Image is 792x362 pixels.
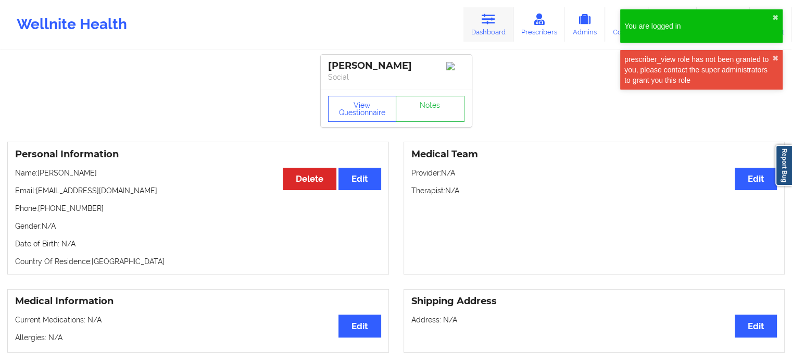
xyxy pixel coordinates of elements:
[735,168,777,190] button: Edit
[15,221,381,231] p: Gender: N/A
[15,185,381,196] p: Email: [EMAIL_ADDRESS][DOMAIN_NAME]
[15,315,381,325] p: Current Medications: N/A
[564,7,605,42] a: Admins
[15,256,381,267] p: Country Of Residence: [GEOGRAPHIC_DATA]
[338,168,381,190] button: Edit
[328,96,397,122] button: View Questionnaire
[624,54,772,85] div: prescriber_view role has not been granted to you, please contact the super administrators to gran...
[411,315,777,325] p: Address: N/A
[513,7,565,42] a: Prescribers
[328,72,464,82] p: Social
[735,315,777,337] button: Edit
[411,185,777,196] p: Therapist: N/A
[396,96,464,122] a: Notes
[338,315,381,337] button: Edit
[772,54,778,63] button: close
[15,332,381,343] p: Allergies: N/A
[605,7,648,42] a: Coaches
[15,168,381,178] p: Name: [PERSON_NAME]
[411,148,777,160] h3: Medical Team
[15,148,381,160] h3: Personal Information
[283,168,336,190] button: Delete
[775,145,792,186] a: Report Bug
[328,60,464,72] div: [PERSON_NAME]
[772,14,778,22] button: close
[15,239,381,249] p: Date of Birth: N/A
[624,21,772,31] div: You are logged in
[463,7,513,42] a: Dashboard
[446,62,464,70] img: Image%2Fplaceholer-image.png
[15,203,381,214] p: Phone: [PHONE_NUMBER]
[411,168,777,178] p: Provider: N/A
[15,295,381,307] h3: Medical Information
[411,295,777,307] h3: Shipping Address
